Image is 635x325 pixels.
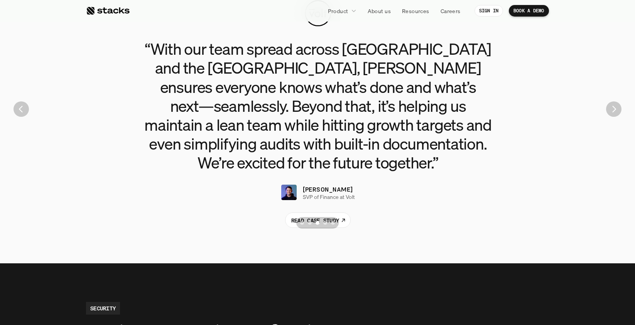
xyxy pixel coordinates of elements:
[479,8,499,13] p: SIGN IN
[328,7,348,15] p: Product
[441,7,461,15] p: Careers
[296,217,306,229] button: Scroll to page 1
[303,194,355,200] p: SVP of Finance at Volt
[363,4,395,18] a: About us
[329,217,339,229] button: Scroll to page 5
[14,101,29,117] img: Back Arrow
[291,216,339,224] p: READ CASE STUDY
[144,39,491,172] h3: “With our team spread across [GEOGRAPHIC_DATA] and the [GEOGRAPHIC_DATA], [PERSON_NAME] ensures e...
[513,8,544,13] p: BOOK A DEMO
[606,101,621,117] img: Next Arrow
[306,217,314,229] button: Scroll to page 2
[90,304,116,312] h2: SECURITY
[436,4,465,18] a: Careers
[397,4,434,18] a: Resources
[475,5,503,17] a: SIGN IN
[368,7,391,15] p: About us
[314,217,321,229] button: Scroll to page 3
[303,185,353,194] p: [PERSON_NAME]
[606,101,621,117] button: Next
[14,101,29,117] button: Previous
[402,7,429,15] p: Resources
[321,217,329,229] button: Scroll to page 4
[509,5,549,17] a: BOOK A DEMO
[91,147,125,152] a: Privacy Policy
